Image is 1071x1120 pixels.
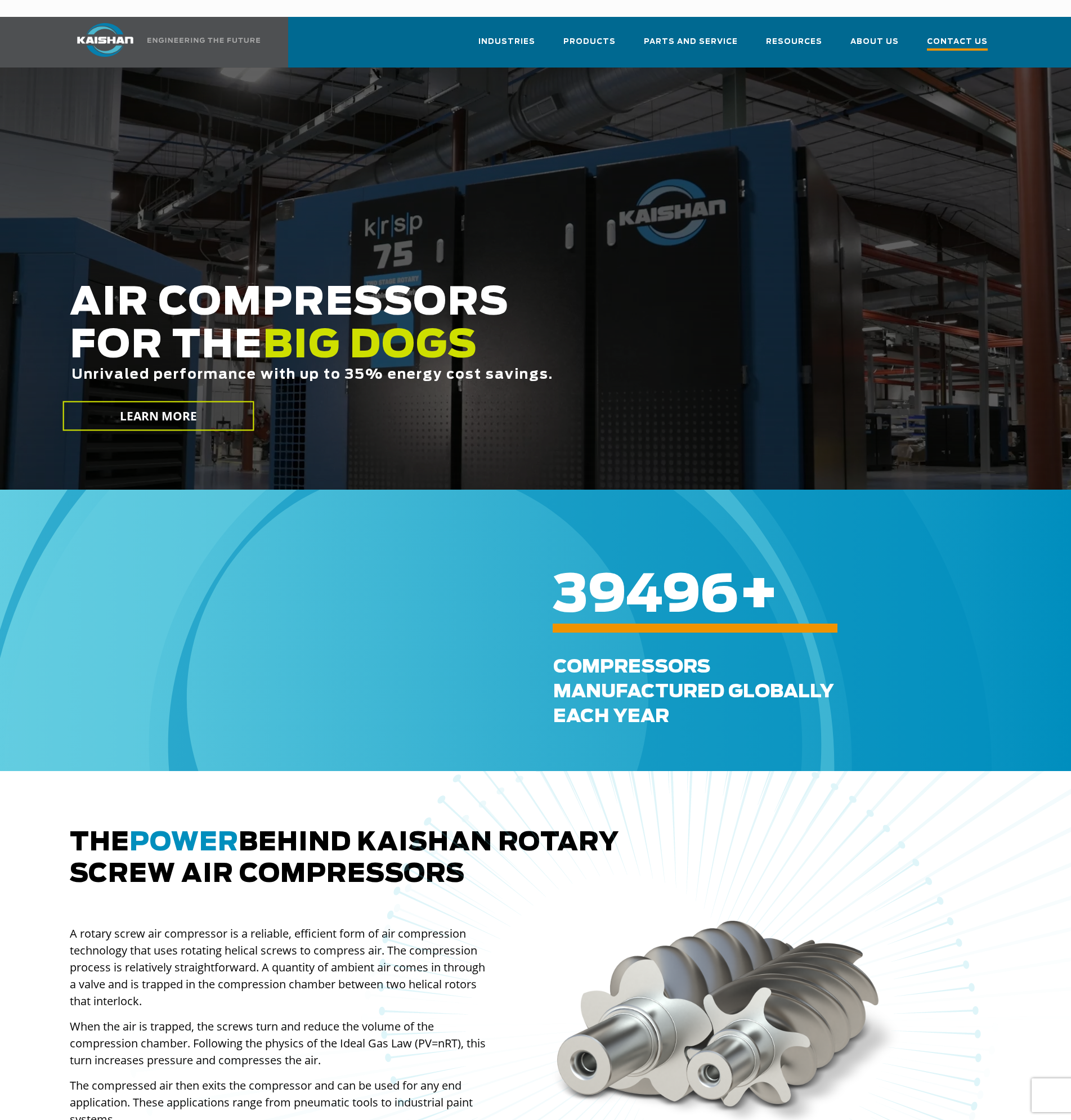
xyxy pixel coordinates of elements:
[563,27,616,65] a: Products
[644,27,738,65] a: Parts and Service
[850,35,899,48] span: About Us
[63,23,147,57] img: kaishan logo
[71,368,553,382] span: Unrivaled performance with up to 35% energy cost savings.
[644,35,738,48] span: Parts and Service
[563,35,616,48] span: Products
[766,27,822,65] a: Resources
[553,655,1067,729] div: Compressors Manufactured GLOBALLY each Year
[478,27,535,65] a: Industries
[766,35,822,48] span: Resources
[62,401,254,431] a: LEARN MORE
[119,408,197,424] span: LEARN MORE
[478,35,535,48] span: Industries
[850,27,899,65] a: About Us
[553,570,739,622] span: 39496
[553,588,1028,603] h6: +
[927,35,988,51] span: Contact Us
[263,327,478,365] span: BIG DOGS
[70,925,491,1010] p: A rotary screw air compressor is a reliable, efficient form of air compression technology that us...
[70,282,844,418] h2: AIR COMPRESSORS FOR THE
[63,17,262,68] a: Kaishan USA
[70,1018,491,1069] p: When the air is trapped, the screws turn and reduce the volume of the compression chamber. Follow...
[147,38,260,43] img: Engineering the future
[70,827,1002,890] h2: The behind Kaishan rotary screw air compressors
[927,27,988,68] a: Contact Us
